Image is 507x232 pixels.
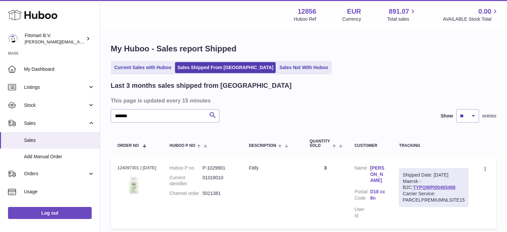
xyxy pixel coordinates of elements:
[24,171,88,177] span: Orders
[24,84,88,90] span: Listings
[389,7,409,16] span: 891.07
[175,62,276,73] a: Sales Shipped From [GEOGRAPHIC_DATA]
[25,32,85,45] div: Fitsmart B.V.
[347,7,361,16] strong: EUR
[8,34,18,44] img: jonathan@leaderoo.com
[24,154,95,160] span: Add Manual Order
[277,62,330,73] a: Sales Not With Huboo
[387,7,417,22] a: 891.07 Total sales
[354,206,370,219] dt: User Id
[117,173,151,197] img: 128561739542540.png
[399,168,468,207] div: Maersk - B2C:
[354,189,370,203] dt: Postal Code
[117,144,139,148] span: Order No
[403,191,465,203] div: Carrier Service: PARCELPREMIUMNLSITE15
[249,165,296,171] div: Fitify
[170,144,195,148] span: Huboo P no
[478,7,491,16] span: 0.00
[387,16,417,22] span: Total sales
[354,165,370,186] dt: Name
[370,189,386,201] a: D18 cc8n
[24,120,88,127] span: Sales
[294,16,316,22] div: Huboo Ref
[8,207,92,219] a: Log out
[310,139,331,148] span: Quantity Sold
[111,43,496,54] h1: My Huboo - Sales report Shipped
[249,144,276,148] span: Description
[111,81,292,90] h2: Last 3 months sales shipped from [GEOGRAPHIC_DATA]
[203,190,236,197] dd: 5021381
[342,16,361,22] div: Currency
[413,185,455,190] a: TYPQWPI00465468
[443,7,499,22] a: 0.00 AVAILABLE Stock Total
[25,39,134,44] span: [PERSON_NAME][EMAIL_ADDRESS][DOMAIN_NAME]
[117,165,156,171] div: 124097301 | [DATE]
[112,62,174,73] a: Current Sales with Huboo
[303,158,348,229] td: 3
[24,66,95,72] span: My Dashboard
[298,7,316,16] strong: 12856
[403,172,465,178] div: Shipped Date: [DATE]
[24,189,95,195] span: Usage
[399,144,468,148] div: Tracking
[111,97,495,104] h3: This page is updated every 15 minutes
[441,113,453,119] label: Show
[203,165,236,171] dd: P-1029901
[482,113,496,119] span: entries
[24,102,88,108] span: Stock
[203,175,236,187] dd: 01018010
[370,165,386,184] a: [PERSON_NAME]
[354,144,386,148] div: Customer
[170,190,203,197] dt: Channel order
[170,175,203,187] dt: Current identifier
[24,137,95,144] span: Sales
[443,16,499,22] span: AVAILABLE Stock Total
[170,165,203,171] dt: Huboo P no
